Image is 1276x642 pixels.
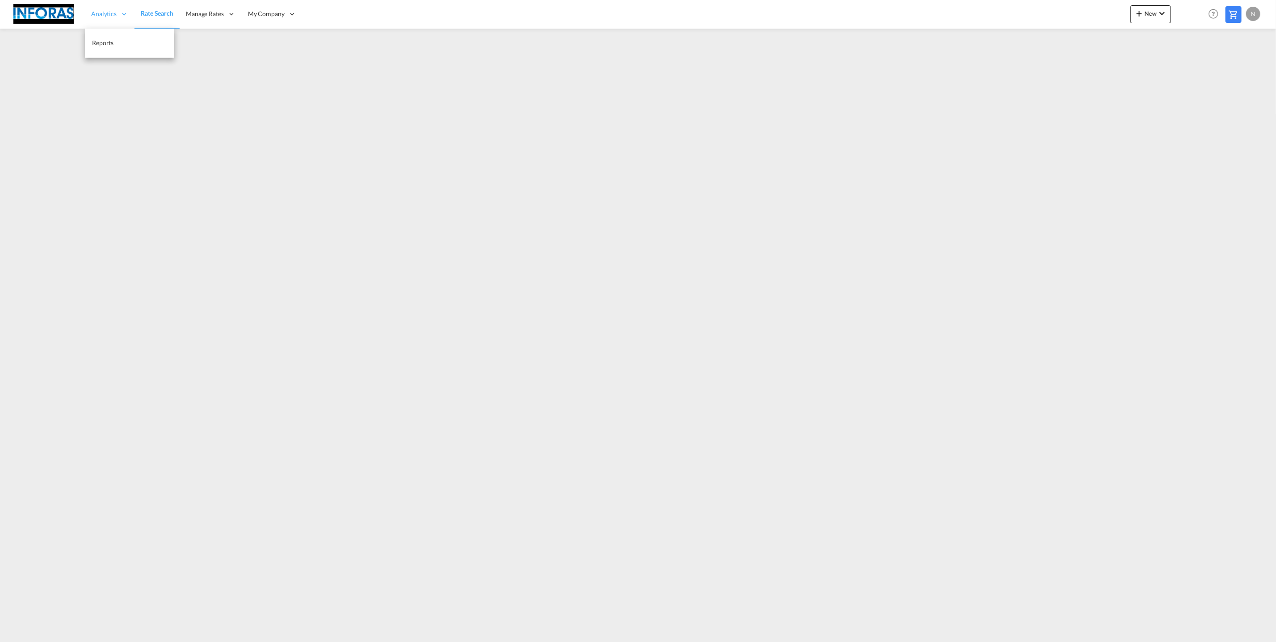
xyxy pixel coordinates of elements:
[1206,6,1221,21] span: Help
[1206,6,1226,22] div: Help
[85,29,174,58] a: Reports
[1246,7,1260,21] div: N
[91,9,117,18] span: Analytics
[186,9,224,18] span: Manage Rates
[141,9,173,17] span: Rate Search
[1130,5,1171,23] button: icon-plus 400-fgNewicon-chevron-down
[1134,8,1145,19] md-icon: icon-plus 400-fg
[13,4,74,24] img: eff75c7098ee11eeb65dd1c63e392380.jpg
[1134,10,1167,17] span: New
[92,39,113,46] span: Reports
[1157,8,1167,19] md-icon: icon-chevron-down
[248,9,285,18] span: My Company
